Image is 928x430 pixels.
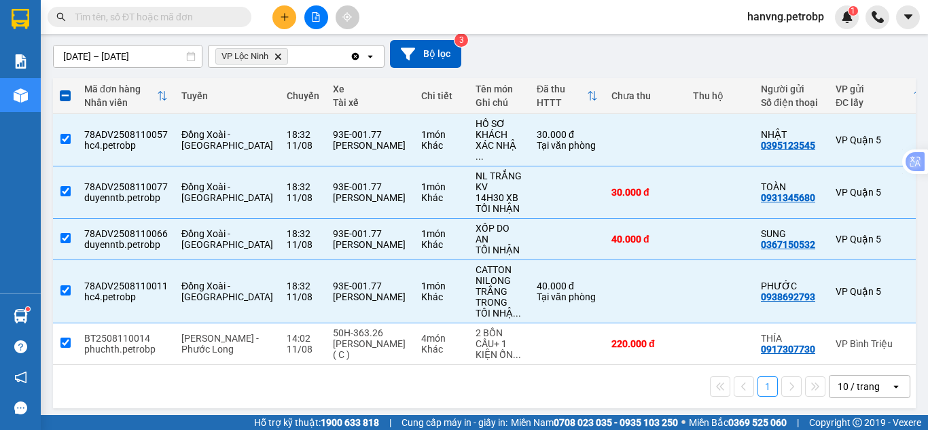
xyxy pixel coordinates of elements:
[333,228,408,239] div: 93E-001.77
[54,46,202,67] input: Select a date range.
[287,291,319,302] div: 11/08
[761,192,815,203] div: 0931345680
[836,97,913,108] div: ĐC lấy
[84,192,168,203] div: duyenntb.petrobp
[26,307,30,311] sup: 1
[333,181,408,192] div: 93E-001.77
[476,118,523,129] div: HỒ SƠ
[611,187,679,198] div: 30.000 đ
[689,415,787,430] span: Miền Bắc
[554,417,678,428] strong: 0708 023 035 - 0935 103 250
[761,291,815,302] div: 0938692793
[254,415,379,430] span: Hỗ trợ kỹ thuật:
[84,344,168,355] div: phuchth.petrobp
[181,228,273,250] span: Đồng Xoài - [GEOGRAPHIC_DATA]
[421,344,462,355] div: Khác
[476,171,523,192] div: NL TRẮNG KV
[421,90,462,101] div: Chi tiết
[14,371,27,384] span: notification
[761,239,815,250] div: 0367150532
[333,97,408,108] div: Tài xế
[757,376,778,397] button: 1
[537,97,587,108] div: HTTT
[836,135,924,145] div: VP Quận 5
[836,286,924,297] div: VP Quận 5
[849,6,858,16] sup: 1
[421,281,462,291] div: 1 món
[84,333,168,344] div: BT2508110014
[311,12,321,22] span: file-add
[181,281,273,302] span: Đồng Xoài - [GEOGRAPHIC_DATA]
[511,415,678,430] span: Miền Nam
[84,97,157,108] div: Nhân viên
[389,415,391,430] span: |
[291,50,292,63] input: Selected VP Lộc Ninh.
[287,239,319,250] div: 11/08
[287,129,319,140] div: 18:32
[530,78,605,114] th: Toggle SortBy
[333,84,408,94] div: Xe
[421,333,462,344] div: 4 món
[287,90,319,101] div: Chuyến
[421,228,462,239] div: 1 món
[476,192,523,214] div: 14H30 XB TỐI NHẬN
[761,97,822,108] div: Số điện thoại
[274,52,282,60] svg: Delete
[333,129,408,140] div: 93E-001.77
[761,129,822,140] div: NHẬT
[77,78,175,114] th: Toggle SortBy
[14,54,28,69] img: solution-icon
[836,187,924,198] div: VP Quận 5
[761,333,822,344] div: THÍA
[333,281,408,291] div: 93E-001.77
[421,129,462,140] div: 1 món
[761,84,822,94] div: Người gửi
[333,338,408,360] div: [PERSON_NAME] ( C )
[891,381,902,392] svg: open
[537,281,598,291] div: 40.000 đ
[181,333,259,355] span: [PERSON_NAME] - Phước Long
[841,11,853,23] img: icon-new-feature
[84,84,157,94] div: Mã đơn hàng
[84,239,168,250] div: duyenntb.petrobp
[853,418,862,427] span: copyright
[761,344,815,355] div: 0917307730
[84,281,168,291] div: 78ADV2508110011
[401,415,507,430] span: Cung cấp máy in - giấy in:
[336,5,359,29] button: aim
[56,12,66,22] span: search
[476,97,523,108] div: Ghi chú
[181,181,273,203] span: Đồng Xoài - [GEOGRAPHIC_DATA]
[333,140,408,151] div: [PERSON_NAME]
[836,338,924,349] div: VP Bình Triệu
[287,228,319,239] div: 18:32
[14,340,27,353] span: question-circle
[454,33,468,47] sup: 3
[476,151,484,162] span: ...
[681,420,685,425] span: ⚪️
[221,51,268,62] span: VP Lộc Ninh
[761,281,822,291] div: PHƯỚC
[215,48,288,65] span: VP Lộc Ninh, close by backspace
[513,349,521,360] span: ...
[902,11,914,23] span: caret-down
[14,401,27,414] span: message
[421,181,462,192] div: 1 món
[14,88,28,103] img: warehouse-icon
[333,192,408,203] div: [PERSON_NAME]
[611,338,679,349] div: 220.000 đ
[838,380,880,393] div: 10 / trang
[728,417,787,428] strong: 0369 525 060
[761,181,822,192] div: TOÀN
[287,333,319,344] div: 14:02
[851,6,855,16] span: 1
[333,239,408,250] div: [PERSON_NAME]
[181,129,273,151] span: Đồng Xoài - [GEOGRAPHIC_DATA]
[12,9,29,29] img: logo-vxr
[342,12,352,22] span: aim
[476,297,523,319] div: TRONG TỐI NHẬN HÀNG
[14,309,28,323] img: warehouse-icon
[872,11,884,23] img: phone-icon
[287,140,319,151] div: 11/08
[693,90,747,101] div: Thu hộ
